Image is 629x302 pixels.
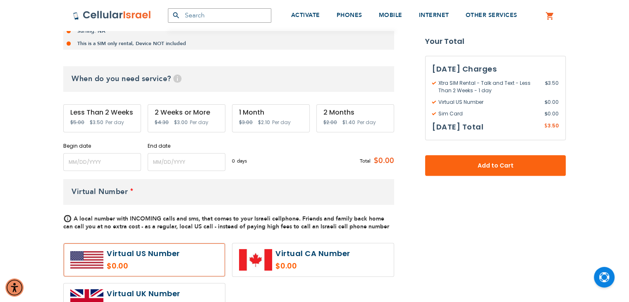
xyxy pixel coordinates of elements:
[272,119,291,126] span: Per day
[342,119,355,126] span: $1.40
[360,157,371,165] span: Total
[323,119,337,126] span: $2.00
[5,278,24,297] div: Accessibility Menu
[232,157,237,165] span: 0
[155,109,218,116] div: 2 Weeks or More
[148,153,225,171] input: MM/DD/YYYY
[168,8,271,23] input: Search
[190,119,208,126] span: Per day
[239,109,303,116] div: 1 Month
[432,79,545,94] span: Xtra SIM Rental - Talk and Text - Less Than 2 Weeks - 1 day
[77,40,186,47] strong: This is a SIM only rental, Device NOT included
[77,28,105,34] strong: Surfing: NA
[90,119,103,126] span: $3.50
[432,110,545,117] span: Sim Card
[425,35,566,48] strong: Your Total
[63,142,141,150] label: Begin date
[73,10,151,20] img: Cellular Israel Logo
[63,66,394,92] h3: When do you need service?
[337,11,362,19] span: PHONES
[291,11,320,19] span: ACTIVATE
[544,122,548,130] span: $
[239,119,253,126] span: $3.00
[63,215,389,230] span: A local number with INCOMING calls and sms, that comes to your Israeli cellphone. Friends and fam...
[174,119,188,126] span: $3.00
[72,187,128,197] span: Virtual Number
[545,110,548,117] span: $
[379,11,402,19] span: MOBILE
[371,155,394,167] span: $0.00
[173,74,182,83] span: Help
[545,110,559,117] span: 0.00
[545,98,559,106] span: 0.00
[155,119,169,126] span: $4.30
[425,155,566,176] button: Add to Cart
[419,11,449,19] span: INTERNET
[258,119,270,126] span: $2.10
[105,119,124,126] span: Per day
[466,11,517,19] span: OTHER SERVICES
[148,142,225,150] label: End date
[70,109,134,116] div: Less Than 2 Weeks
[70,119,84,126] span: $5.00
[545,98,548,106] span: $
[432,98,545,106] span: Virtual US Number
[545,79,548,87] span: $
[548,122,559,129] span: 3.50
[452,161,538,170] span: Add to Cart
[63,153,141,171] input: MM/DD/YYYY
[323,109,387,116] div: 2 Months
[432,63,559,75] h3: [DATE] Charges
[357,119,376,126] span: Per day
[545,79,559,94] span: 3.50
[237,157,247,165] span: days
[432,121,483,133] h3: [DATE] Total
